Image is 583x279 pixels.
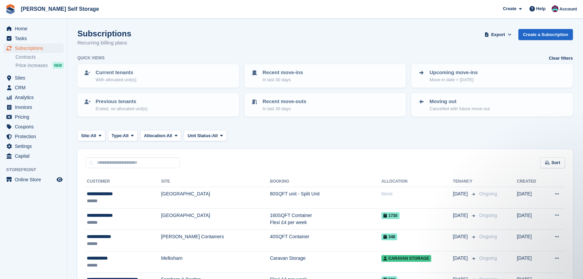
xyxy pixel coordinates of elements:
[77,55,105,61] h6: Quick views
[517,176,545,187] th: Created
[270,176,381,187] th: Booking
[184,130,227,141] button: Unit Status: All
[430,105,490,112] p: Cancelled with future move-out
[381,255,431,262] span: Caravan Storage
[270,230,381,251] td: 40SQFT Container
[161,251,270,273] td: Melksham
[15,122,55,131] span: Coupons
[85,176,161,187] th: Customer
[479,234,497,239] span: Ongoing
[53,62,64,69] div: NEW
[517,187,545,209] td: [DATE]
[479,213,497,218] span: Ongoing
[3,122,64,131] a: menu
[91,132,96,139] span: All
[479,191,497,196] span: Ongoing
[15,132,55,141] span: Protection
[430,98,490,105] p: Moving out
[453,212,469,219] span: [DATE]
[381,176,453,187] th: Allocation
[78,65,238,87] a: Current tenants With allocated unit(s)
[15,83,55,92] span: CRM
[518,29,573,40] a: Create a Subscription
[56,176,64,184] a: Preview store
[412,65,572,87] a: Upcoming move-ins Move-in date > [DATE]
[77,39,131,47] p: Recurring billing plans
[430,69,478,76] p: Upcoming move-ins
[536,5,546,12] span: Help
[18,3,102,14] a: [PERSON_NAME] Self Storage
[503,5,516,12] span: Create
[412,94,572,116] a: Moving out Cancelled with future move-out
[270,187,381,209] td: 80SQFT unit - Split Unit
[77,29,131,38] h1: Subscriptions
[3,151,64,161] a: menu
[3,142,64,151] a: menu
[15,62,64,69] a: Price increases NEW
[108,130,138,141] button: Type: All
[381,212,400,219] span: 1730
[6,166,67,173] span: Storefront
[15,24,55,33] span: Home
[453,190,469,197] span: [DATE]
[270,251,381,273] td: Caravan Storage
[3,73,64,83] a: menu
[96,69,136,76] p: Current tenants
[77,130,105,141] button: Site: All
[3,34,64,43] a: menu
[430,76,478,83] p: Move-in date > [DATE]
[161,187,270,209] td: [GEOGRAPHIC_DATA]
[5,4,15,14] img: stora-icon-8386f47178a22dfd0bd8f6a31ec36ba5ce8667c1dd55bd0f319d3a0aa187defe.svg
[15,54,64,60] a: Contracts
[559,6,577,12] span: Account
[552,5,558,12] img: Ben
[212,132,218,139] span: All
[15,175,55,184] span: Online Store
[3,83,64,92] a: menu
[3,24,64,33] a: menu
[245,65,405,87] a: Recent move-ins In last 30 days
[453,176,477,187] th: Tenancy
[144,132,167,139] span: Allocation:
[96,76,136,83] p: With allocated unit(s)
[479,255,497,261] span: Ongoing
[161,230,270,251] td: [PERSON_NAME] Containers
[15,142,55,151] span: Settings
[78,94,238,116] a: Previous tenants Ended, no allocated unit(s)
[245,94,405,116] a: Recent move-outs In last 30 days
[140,130,181,141] button: Allocation: All
[15,112,55,122] span: Pricing
[15,62,48,69] span: Price increases
[517,208,545,230] td: [DATE]
[549,55,573,62] a: Clear filters
[15,73,55,83] span: Sites
[517,230,545,251] td: [DATE]
[112,132,123,139] span: Type:
[123,132,129,139] span: All
[15,34,55,43] span: Tasks
[483,29,513,40] button: Export
[381,234,397,240] span: 348
[15,151,55,161] span: Capital
[381,190,453,197] div: None
[96,105,148,112] p: Ended, no allocated unit(s)
[263,76,303,83] p: In last 30 days
[491,31,505,38] span: Export
[3,112,64,122] a: menu
[263,98,306,105] p: Recent move-outs
[161,208,270,230] td: [GEOGRAPHIC_DATA]
[263,69,303,76] p: Recent move-ins
[453,255,469,262] span: [DATE]
[96,98,148,105] p: Previous tenants
[517,251,545,273] td: [DATE]
[161,176,270,187] th: Site
[3,43,64,53] a: menu
[15,102,55,112] span: Invoices
[187,132,212,139] span: Unit Status:
[3,93,64,102] a: menu
[270,208,381,230] td: 160SQFT Container Flexi £4 per week
[551,159,560,166] span: Sort
[15,93,55,102] span: Analytics
[81,132,91,139] span: Site:
[167,132,172,139] span: All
